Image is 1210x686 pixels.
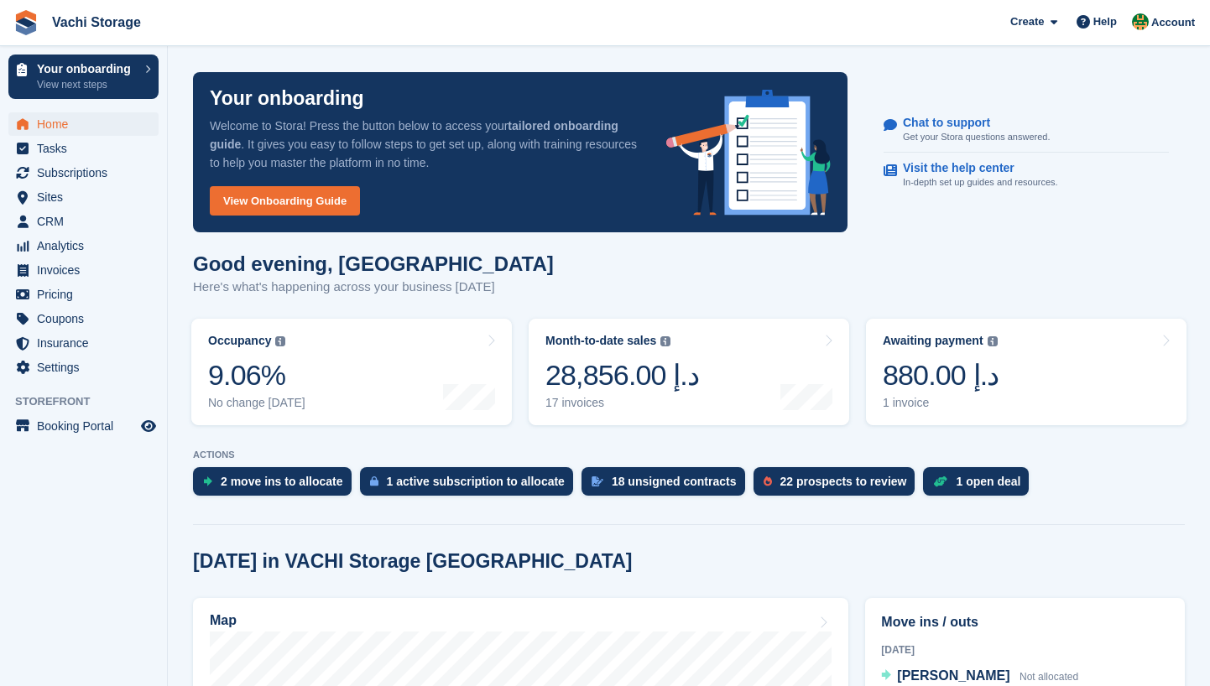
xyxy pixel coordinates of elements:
img: move_ins_to_allocate_icon-fdf77a2bb77ea45bf5b3d319d69a93e2d87916cf1d5bf7949dd705db3b84f3ca.svg [203,476,212,486]
span: Sites [37,185,138,209]
span: Insurance [37,331,138,355]
p: ACTIONS [193,450,1185,460]
a: Preview store [138,416,159,436]
div: [DATE] [881,642,1169,657]
span: Home [37,112,138,136]
a: menu [8,161,159,184]
div: 1 open deal [956,475,1020,488]
p: Your onboarding [210,89,364,108]
a: menu [8,112,159,136]
span: Not allocated [1020,671,1078,683]
span: Storefront [15,393,167,410]
a: Awaiting payment 880.00 د.إ 1 invoice [866,319,1187,425]
p: View next steps [37,77,137,92]
span: Account [1151,14,1195,31]
p: Your onboarding [37,63,137,75]
a: Visit the help center In-depth set up guides and resources. [884,153,1169,198]
a: 2 move ins to allocate [193,467,360,504]
a: View Onboarding Guide [210,186,360,216]
img: icon-info-grey-7440780725fd019a000dd9b08b2336e03edf1995a4989e88bcd33f0948082b44.svg [275,336,285,346]
h1: Good evening, [GEOGRAPHIC_DATA] [193,252,554,275]
a: menu [8,331,159,355]
img: active_subscription_to_allocate_icon-d502201f5373d7db506a760aba3b589e785aa758c864c3986d89f69b8ff3... [370,476,378,486]
a: Occupancy 9.06% No change [DATE] [191,319,512,425]
a: menu [8,185,159,209]
p: In-depth set up guides and resources. [903,175,1058,190]
img: stora-icon-8386f47178a22dfd0bd8f6a31ec36ba5ce8667c1dd55bd0f319d3a0aa187defe.svg [13,10,39,35]
div: 9.06% [208,358,305,392]
div: 1 active subscription to allocate [387,475,565,488]
img: icon-info-grey-7440780725fd019a000dd9b08b2336e03edf1995a4989e88bcd33f0948082b44.svg [988,336,998,346]
div: Occupancy [208,334,271,348]
img: icon-info-grey-7440780725fd019a000dd9b08b2336e03edf1995a4989e88bcd33f0948082b44.svg [660,336,670,346]
a: Your onboarding View next steps [8,55,159,99]
a: menu [8,234,159,257]
div: 28,856.00 د.إ [545,358,699,392]
p: Here's what's happening across your business [DATE] [193,278,554,297]
span: Subscriptions [37,161,138,184]
a: 22 prospects to review [754,467,924,504]
a: Chat to support Get your Stora questions answered. [884,107,1169,153]
a: 1 open deal [923,467,1037,504]
span: Settings [37,356,138,379]
img: prospect-51fa495bee0391a8d652442698ab0144808aea92771e9ea1ae160a38d050c398.svg [764,476,772,486]
div: Month-to-date sales [545,334,656,348]
p: Get your Stora questions answered. [903,130,1050,144]
a: menu [8,414,159,438]
div: 880.00 د.إ [883,358,999,392]
span: Invoices [37,258,138,282]
span: Booking Portal [37,414,138,438]
a: menu [8,210,159,233]
a: menu [8,307,159,330]
a: Month-to-date sales 28,856.00 د.إ 17 invoices [529,319,849,425]
span: Coupons [37,307,138,330]
span: CRM [37,210,138,233]
div: Awaiting payment [883,334,983,348]
a: 1 active subscription to allocate [360,467,582,504]
div: No change [DATE] [208,396,305,410]
h2: [DATE] in VACHI Storage [GEOGRAPHIC_DATA] [193,550,632,573]
h2: Map [210,613,237,628]
a: menu [8,283,159,306]
span: Analytics [37,234,138,257]
a: 18 unsigned contracts [582,467,754,504]
div: 1 invoice [883,396,999,410]
div: 2 move ins to allocate [221,475,343,488]
img: contract_signature_icon-13c848040528278c33f63329250d36e43548de30e8caae1d1a13099fd9432cc5.svg [592,476,603,486]
div: 22 prospects to review [780,475,907,488]
a: menu [8,258,159,282]
a: Vachi Storage [45,8,148,36]
div: 17 invoices [545,396,699,410]
img: deal-1b604bf984904fb50ccaf53a9ad4b4a5d6e5aea283cecdc64d6e3604feb123c2.svg [933,476,947,487]
p: Visit the help center [903,161,1045,175]
a: menu [8,356,159,379]
span: Pricing [37,283,138,306]
p: Chat to support [903,116,1036,130]
div: 18 unsigned contracts [612,475,737,488]
img: Anete [1132,13,1149,30]
a: menu [8,137,159,160]
p: Welcome to Stora! Press the button below to access your . It gives you easy to follow steps to ge... [210,117,639,172]
span: Tasks [37,137,138,160]
h2: Move ins / outs [881,612,1169,632]
span: Help [1093,13,1117,30]
img: onboarding-info-6c161a55d2c0e0a8cae90662b2fe09162a5109e8cc188191df67fb4f79e88e88.svg [666,90,831,216]
span: Create [1010,13,1044,30]
span: [PERSON_NAME] [897,668,1009,683]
